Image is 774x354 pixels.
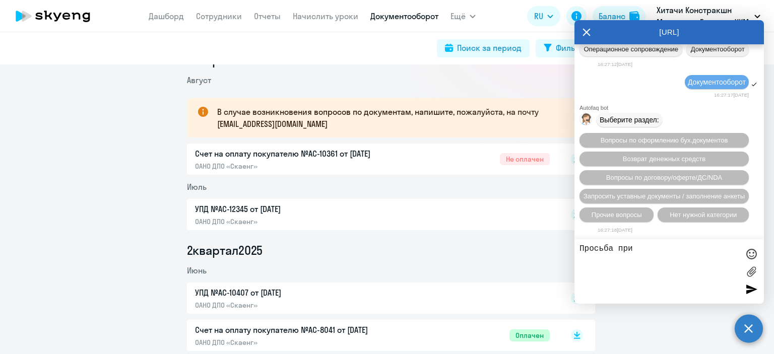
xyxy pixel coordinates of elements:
[187,265,207,275] span: Июнь
[195,217,407,226] p: ОАНО ДПО «Скаенг»
[187,182,207,192] span: Июль
[652,4,765,28] button: Хитачи Констракшн Машинери Евразия, ХКМ ЕВРАЗИЯ, ООО
[686,42,749,56] button: Документооборот
[187,75,211,85] span: Август
[584,45,678,53] span: Операционное сопровождение
[527,6,560,26] button: RU
[584,192,745,200] span: Запросить уставные документы / заполнение анкеты
[579,42,682,56] button: Операционное сопровождение
[579,152,749,166] button: Возврат денежных средств
[580,113,593,128] img: bot avatar
[187,242,595,258] li: 2 квартал 2025
[579,133,749,148] button: Вопросы по оформлению бух.документов
[195,162,407,171] p: ОАНО ДПО «Скаенг»
[691,45,745,53] span: Документооборот
[217,106,577,130] p: В случае возникновения вопросов по документам, напишите, пожалуйста, на почту [EMAIL_ADDRESS][DOM...
[195,148,550,171] a: Счет на оплату покупателю №AC-10361 от [DATE]ОАНО ДПО «Скаенг»Не оплачен
[670,211,737,219] span: Нет нужной категории
[629,11,639,21] img: balance
[579,105,764,111] div: Autofaq bot
[536,39,591,57] button: Фильтр
[254,11,281,21] a: Отчеты
[195,148,407,160] p: Счет на оплату покупателю №AC-10361 от [DATE]
[688,78,746,86] span: Документооборот
[579,207,654,222] button: Прочие вопросы
[195,203,407,215] p: УПД №AC-12345 от [DATE]
[579,244,739,299] textarea: Просьба при
[534,10,543,22] span: RU
[370,11,438,21] a: Документооборот
[598,227,632,233] time: 16:27:18[DATE]
[592,211,642,219] span: Прочие вопросы
[293,11,358,21] a: Начислить уроки
[196,11,242,21] a: Сотрудники
[606,174,722,181] span: Вопросы по договору/оферте/ДС/NDA
[579,189,749,203] button: Запросить уставные документы / заполнение анкеты
[657,4,750,28] p: Хитачи Констракшн Машинери Евразия, ХКМ ЕВРАЗИЯ, ООО
[714,92,749,98] time: 16:27:17[DATE]
[500,153,550,165] span: Не оплачен
[598,61,632,67] time: 16:27:12[DATE]
[195,338,407,347] p: ОАНО ДПО «Скаенг»
[658,207,749,222] button: Нет нужной категории
[195,203,550,226] a: УПД №AC-12345 от [DATE]ОАНО ДПО «Скаенг»
[509,329,550,341] span: Оплачен
[457,42,522,54] div: Поиск за период
[450,6,476,26] button: Ещё
[556,42,583,54] div: Фильтр
[195,287,407,299] p: УПД №AC-10407 от [DATE]
[744,264,759,279] label: Лимит 10 файлов
[593,6,646,26] button: Балансbalance
[195,324,550,347] a: Счет на оплату покупателю №AC-8041 от [DATE]ОАНО ДПО «Скаенг»Оплачен
[623,155,705,163] span: Возврат денежных средств
[601,136,728,144] span: Вопросы по оформлению бух.документов
[450,10,466,22] span: Ещё
[579,170,749,185] button: Вопросы по договору/оферте/ДС/NDA
[600,116,659,124] span: Выберите раздел:
[195,301,407,310] p: ОАНО ДПО «Скаенг»
[195,287,550,310] a: УПД №AC-10407 от [DATE]ОАНО ДПО «Скаенг»
[437,39,530,57] button: Поиск за период
[149,11,184,21] a: Дашборд
[599,10,625,22] div: Баланс
[195,324,407,336] p: Счет на оплату покупателю №AC-8041 от [DATE]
